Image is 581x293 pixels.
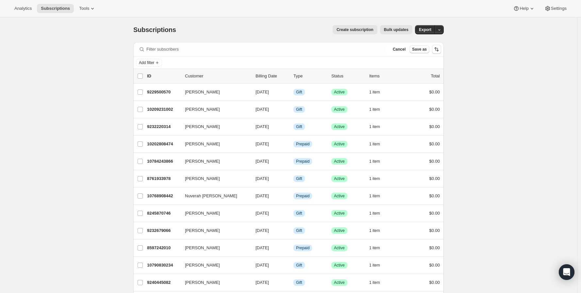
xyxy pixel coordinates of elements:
div: 9240445082[PERSON_NAME][DATE]InfoGiftSuccessActive1 item$0.00 [147,278,440,287]
button: Tools [75,4,100,13]
span: [DATE] [256,90,269,94]
span: [PERSON_NAME] [185,279,220,286]
span: [DATE] [256,245,269,250]
span: 1 item [369,141,380,147]
p: 8245870746 [147,210,180,217]
p: 10209231002 [147,106,180,113]
span: Subscriptions [41,6,70,11]
span: [PERSON_NAME] [185,210,220,217]
button: 1 item [369,209,387,218]
span: [DATE] [256,124,269,129]
span: 1 item [369,245,380,251]
button: 1 item [369,278,387,287]
button: Analytics [10,4,36,13]
span: [DATE] [256,211,269,216]
span: 1 item [369,280,380,285]
span: Active [334,228,345,233]
span: Add filter [139,60,154,65]
span: [PERSON_NAME] [185,158,220,165]
span: Export [419,27,431,32]
p: 9232220314 [147,123,180,130]
div: 10209231002[PERSON_NAME][DATE]InfoGiftSuccessActive1 item$0.00 [147,105,440,114]
p: Billing Date [256,73,288,79]
button: Add filter [136,59,162,67]
div: Items [369,73,402,79]
span: 1 item [369,90,380,95]
span: Analytics [14,6,32,11]
span: [PERSON_NAME] [185,175,220,182]
span: Gift [296,263,302,268]
span: Gift [296,280,302,285]
span: Settings [551,6,567,11]
div: 8761933978[PERSON_NAME][DATE]InfoGiftSuccessActive1 item$0.00 [147,174,440,183]
div: 10784243866[PERSON_NAME][DATE]InfoPrepaidSuccessActive1 item$0.00 [147,157,440,166]
p: 9232679066 [147,227,180,234]
span: Active [334,159,345,164]
span: Active [334,193,345,199]
button: 1 item [369,122,387,131]
button: 1 item [369,191,387,201]
button: Create subscription [333,25,377,34]
button: 1 item [369,261,387,270]
span: [DATE] [256,159,269,164]
span: Active [334,107,345,112]
span: 1 item [369,176,380,181]
button: Bulk updates [380,25,412,34]
button: Cancel [390,45,408,53]
span: Gift [296,90,302,95]
div: 9229500570[PERSON_NAME][DATE]InfoGiftSuccessActive1 item$0.00 [147,88,440,97]
span: Prepaid [296,193,309,199]
span: Active [334,211,345,216]
span: Active [334,141,345,147]
span: Gift [296,107,302,112]
span: Active [334,263,345,268]
p: 10202808474 [147,141,180,147]
span: [PERSON_NAME] [185,262,220,269]
span: $0.00 [429,141,440,146]
span: [DATE] [256,193,269,198]
span: Active [334,124,345,129]
p: Customer [185,73,250,79]
span: 1 item [369,159,380,164]
button: Settings [540,4,571,13]
span: $0.00 [429,193,440,198]
button: Sort the results [432,45,441,54]
span: [DATE] [256,176,269,181]
span: Bulk updates [384,27,408,32]
span: $0.00 [429,263,440,268]
button: [PERSON_NAME] [181,173,246,184]
span: $0.00 [429,228,440,233]
p: 8761933978 [147,175,180,182]
p: ID [147,73,180,79]
p: 10784243866 [147,158,180,165]
span: Create subscription [337,27,373,32]
span: Subscriptions [133,26,176,33]
span: Help [520,6,528,11]
button: Export [415,25,435,34]
span: Active [334,176,345,181]
button: Subscriptions [37,4,74,13]
span: [PERSON_NAME] [185,89,220,95]
span: $0.00 [429,90,440,94]
span: 1 item [369,263,380,268]
span: 1 item [369,211,380,216]
span: Prepaid [296,141,309,147]
span: 1 item [369,124,380,129]
span: Save as [412,47,427,52]
span: $0.00 [429,124,440,129]
span: Gift [296,176,302,181]
p: Status [331,73,364,79]
button: [PERSON_NAME] [181,225,246,236]
button: [PERSON_NAME] [181,156,246,167]
input: Filter subscribers [146,45,386,54]
span: [DATE] [256,141,269,146]
button: 1 item [369,88,387,97]
span: [PERSON_NAME] [185,245,220,251]
span: Cancel [393,47,406,52]
span: [DATE] [256,107,269,112]
button: [PERSON_NAME] [181,139,246,149]
div: 10768908442Nuverah [PERSON_NAME][DATE]InfoPrepaidSuccessActive1 item$0.00 [147,191,440,201]
span: Prepaid [296,245,309,251]
span: $0.00 [429,159,440,164]
span: Gift [296,228,302,233]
